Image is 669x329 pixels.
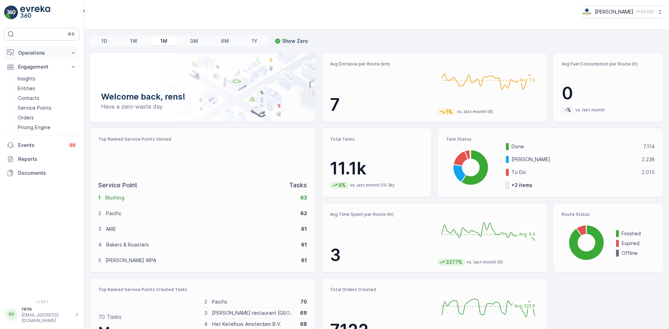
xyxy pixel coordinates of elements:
[130,38,137,45] p: 1W
[18,104,52,111] p: Service Points
[512,143,639,150] p: Done
[18,156,77,163] p: Reports
[18,75,36,82] p: Insights
[15,103,79,113] a: Service Points
[512,182,532,189] p: + 2 items
[18,63,66,70] p: Engagement
[330,61,432,67] p: Avg Distance per Route (km)
[582,6,663,18] button: [PERSON_NAME](+02:00)
[4,6,18,19] img: logo
[204,298,207,305] p: 2
[15,113,79,123] a: Orders
[564,107,572,113] p: -%
[6,309,17,320] div: RR
[101,38,107,45] p: 1D
[301,241,307,248] p: 61
[300,321,307,328] p: 68
[300,210,307,217] p: 62
[98,241,102,248] p: 4
[350,182,394,188] p: vs. last month (10.3k)
[105,194,296,201] p: Blushing
[22,312,72,323] p: [EMAIL_ADDRESS][DOMAIN_NAME]
[562,83,655,104] p: 0
[622,250,655,257] p: Offline
[622,240,655,247] p: Expired
[15,123,79,132] a: Pricing Engine
[330,158,423,179] p: 11.1k
[98,194,101,201] p: 1
[68,31,75,37] p: ⌘B
[330,94,432,115] p: 7
[4,152,79,166] a: Reports
[18,124,51,131] p: Pricing Engine
[221,38,229,45] p: 6M
[642,169,655,176] p: 2.015
[642,156,655,163] p: 2.238
[445,108,453,115] p: 5%
[4,46,79,60] button: Operations
[18,114,34,121] p: Orders
[4,300,79,304] span: v 1.48.1
[300,310,307,316] p: 69
[15,74,79,84] a: Insights
[512,169,637,176] p: To Do
[562,61,655,67] p: Avg Fuel Consumption per Route (lt)
[4,305,79,323] button: RRrens[EMAIL_ADDRESS][DOMAIN_NAME]
[212,321,296,328] p: Het Ketelhuis Amsterdam B.V.
[4,60,79,74] button: Engagement
[15,93,79,103] a: Contacts
[106,210,296,217] p: Pacific
[18,49,66,56] p: Operations
[301,226,307,233] p: 61
[20,6,50,19] img: logo_light-DOdMpM7g.png
[15,84,79,93] a: Entities
[18,142,64,149] p: Events
[330,287,432,292] p: Total Orders Created
[18,95,39,102] p: Contacts
[204,310,207,316] p: 3
[98,210,101,217] p: 2
[106,241,297,248] p: Bakers & Roasters
[512,156,637,163] p: [PERSON_NAME]
[446,136,655,142] p: Task Status
[22,305,72,312] p: rens
[289,180,307,190] p: Tasks
[204,321,208,328] p: 4
[338,182,346,189] p: 8%
[595,8,633,15] p: [PERSON_NAME]
[636,9,654,15] p: ( +02:00 )
[457,109,493,115] p: vs. last month (8)
[252,38,257,45] p: 1Y
[101,91,304,102] p: Welcome back, rens!
[18,85,35,92] p: Entities
[301,257,307,264] p: 61
[4,166,79,180] a: Documents
[643,143,655,150] p: 7.114
[4,138,79,152] a: Events99
[300,298,307,305] p: 70
[282,38,308,45] p: Show Zero
[190,38,198,45] p: 3M
[330,245,432,266] p: 3
[106,257,297,264] p: [PERSON_NAME] WPA
[98,226,101,233] p: 3
[575,107,605,113] p: vs. last month
[212,310,296,316] p: [PERSON_NAME] restaurant [GEOGRAPHIC_DATA]
[467,259,503,265] p: vs. last month (0)
[300,194,307,201] p: 63
[582,8,592,16] img: basis-logo_rgb2x.png
[212,298,296,305] p: Pacific
[622,230,655,237] p: Finished
[70,142,75,148] p: 99
[98,287,307,292] p: Top Ranked Service Points Created Tasks
[18,170,77,177] p: Documents
[330,136,423,142] p: Total Tasks
[98,313,122,321] p: 70 Tasks
[106,226,297,233] p: ARIE
[98,180,137,190] p: Service Point
[562,212,655,217] p: Route Status
[101,102,304,111] p: Have a zero-waste day
[160,38,167,45] p: 1M
[98,136,307,142] p: Top Ranked Service Points Visited
[445,259,463,266] p: 3377%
